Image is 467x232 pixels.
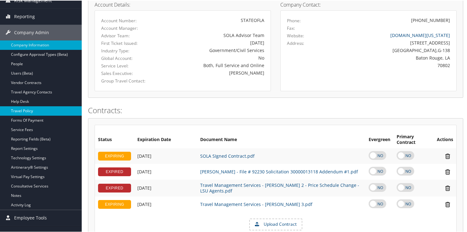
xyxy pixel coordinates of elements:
[137,168,151,174] span: [DATE]
[101,77,149,83] label: Group Travel Contact:
[98,151,131,160] div: EXPIRING
[442,168,453,175] i: Remove Contract
[101,47,149,53] label: Industry Type:
[200,152,255,158] a: SOLA SIgned Contract.pdf
[330,54,450,61] div: Baton Rouge, LA
[330,39,450,45] div: [STREET_ADDRESS]
[14,24,49,40] span: Company Admin
[159,31,264,38] div: SOLA Advisor Team
[200,182,359,193] a: Travel Management Services - [PERSON_NAME] 2 - Price Schedule Change - LSU Agents.pdf
[88,104,463,115] h2: Contracts:
[98,183,131,192] div: EXPIRED
[137,152,151,158] span: [DATE]
[101,32,149,38] label: Advisor Team:
[137,153,194,158] div: Add/Edit Date
[287,17,301,23] label: Phone:
[137,201,194,207] div: Add/Edit Date
[98,199,131,208] div: EXPIRING
[250,219,302,229] label: Upload Contract
[14,209,47,225] span: Employee Tools
[330,61,450,68] div: 70802
[200,201,312,207] a: Travel Management Services - [PERSON_NAME] 3.pdf
[101,62,149,68] label: Service Level:
[287,32,304,38] label: Website:
[159,39,264,45] div: [DATE]
[14,8,35,24] span: Reporting
[95,2,271,7] h4: Account Details:
[101,24,149,31] label: Account Manager:
[159,16,264,23] div: STATEOFLA
[442,201,453,207] i: Remove Contract
[101,55,149,61] label: Global Account:
[442,184,453,191] i: Remove Contract
[390,32,450,38] a: [DOMAIN_NAME][US_STATE]
[101,17,149,23] label: Account Number:
[137,201,151,207] span: [DATE]
[159,61,264,68] div: Both, Full Service and Online
[159,69,264,76] div: [PERSON_NAME]
[280,2,457,7] h4: Company Contact:
[134,131,197,148] th: Expiration Date
[137,168,194,174] div: Add/Edit Date
[159,46,264,53] div: Government/Civil Services
[365,131,393,148] th: Evergreen
[137,184,151,190] span: [DATE]
[393,131,434,148] th: Primary Contract
[287,24,295,31] label: Fax:
[200,168,358,174] a: [PERSON_NAME] - File # 92230 Solicitation 30000013118 Addendum #1.pdf
[137,185,194,190] div: Add/Edit Date
[101,40,149,46] label: First Ticket Issued:
[442,152,453,159] i: Remove Contract
[330,46,450,53] div: [GEOGRAPHIC_DATA],G-138
[95,131,134,148] th: Status
[287,40,304,46] label: Address:
[159,54,264,61] div: No
[101,70,149,76] label: Sales Executive:
[434,131,456,148] th: Actions
[98,167,131,176] div: EXPIRED
[411,16,450,23] div: [PHONE_NUMBER]
[197,131,365,148] th: Document Name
